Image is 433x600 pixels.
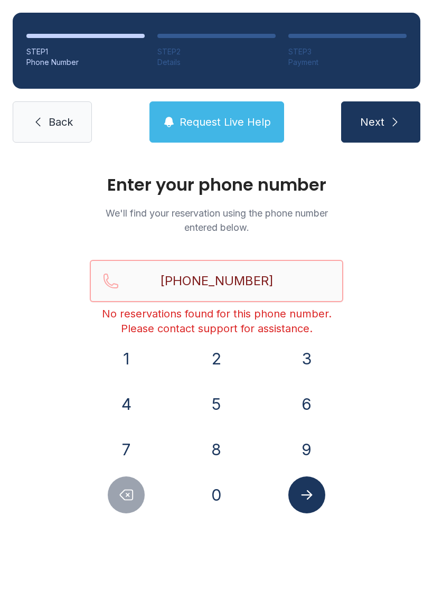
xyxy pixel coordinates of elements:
button: 0 [198,476,235,513]
button: 2 [198,340,235,377]
span: Back [49,115,73,129]
button: Submit lookup form [288,476,325,513]
button: 4 [108,386,145,423]
div: STEP 3 [288,46,407,57]
div: STEP 2 [157,46,276,57]
p: We'll find your reservation using the phone number entered below. [90,206,343,235]
button: 7 [108,431,145,468]
div: No reservations found for this phone number. Please contact support for assistance. [90,306,343,336]
div: Details [157,57,276,68]
h1: Enter your phone number [90,176,343,193]
button: 5 [198,386,235,423]
button: 8 [198,431,235,468]
button: 9 [288,431,325,468]
input: Reservation phone number [90,260,343,302]
div: Payment [288,57,407,68]
button: 1 [108,340,145,377]
span: Next [360,115,384,129]
button: 6 [288,386,325,423]
span: Request Live Help [180,115,271,129]
div: Phone Number [26,57,145,68]
button: Delete number [108,476,145,513]
div: STEP 1 [26,46,145,57]
button: 3 [288,340,325,377]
